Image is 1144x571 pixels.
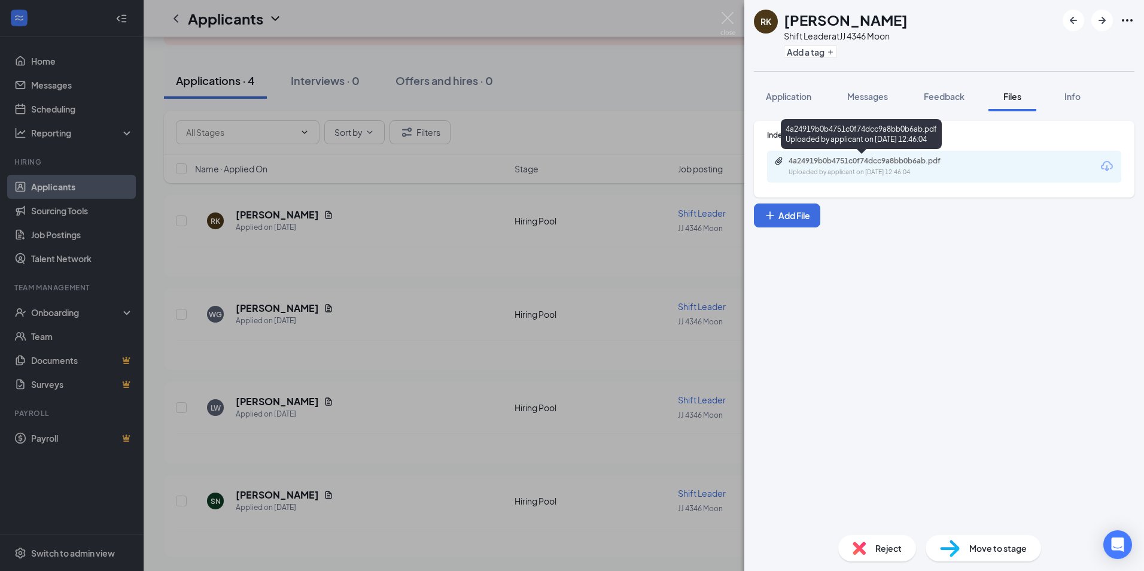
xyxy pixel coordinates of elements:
[1120,13,1134,28] svg: Ellipses
[1003,91,1021,102] span: Files
[789,168,968,177] div: Uploaded by applicant on [DATE] 12:46:04
[764,209,776,221] svg: Plus
[766,91,811,102] span: Application
[1103,530,1132,559] div: Open Intercom Messenger
[767,130,1121,140] div: Indeed Resume
[774,156,968,177] a: Paperclip4a24919b0b4751c0f74dcc9a8bb0b6ab.pdfUploaded by applicant on [DATE] 12:46:04
[784,10,908,30] h1: [PERSON_NAME]
[789,156,956,166] div: 4a24919b0b4751c0f74dcc9a8bb0b6ab.pdf
[875,542,902,555] span: Reject
[1066,13,1081,28] svg: ArrowLeftNew
[827,48,834,56] svg: Plus
[847,91,888,102] span: Messages
[754,204,820,227] button: Add FilePlus
[774,156,784,166] svg: Paperclip
[924,91,965,102] span: Feedback
[781,119,942,149] div: 4a24919b0b4751c0f74dcc9a8bb0b6ab.pdf Uploaded by applicant on [DATE] 12:46:04
[1100,159,1114,174] svg: Download
[784,30,908,42] div: Shift Leader at JJ 4346 Moon
[969,542,1027,555] span: Move to stage
[1064,91,1081,102] span: Info
[760,16,771,28] div: RK
[1091,10,1113,31] button: ArrowRight
[784,45,837,58] button: PlusAdd a tag
[1063,10,1084,31] button: ArrowLeftNew
[1095,13,1109,28] svg: ArrowRight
